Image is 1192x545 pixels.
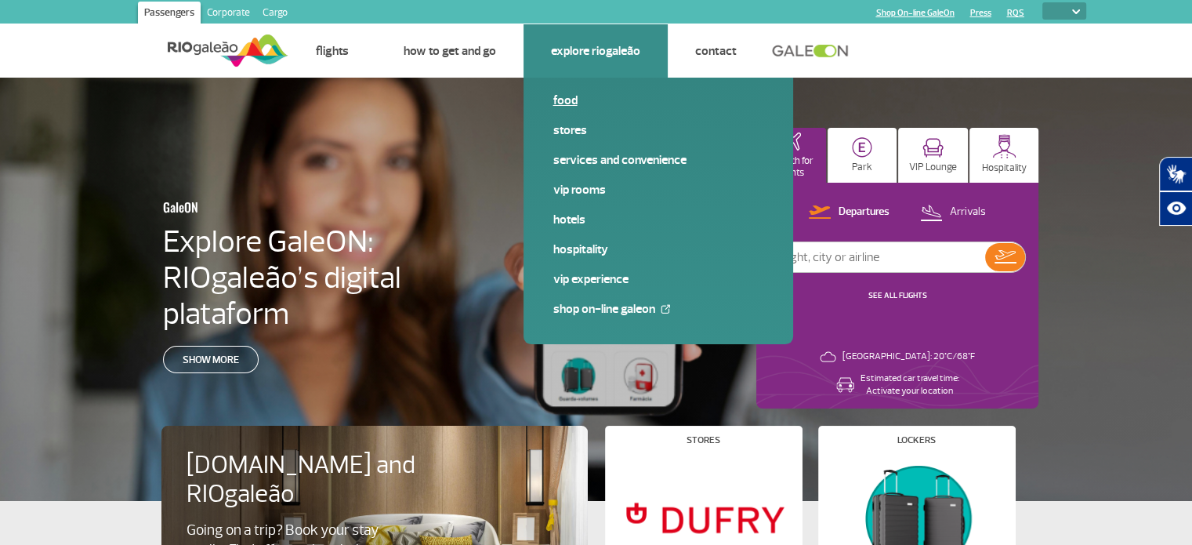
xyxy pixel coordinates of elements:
button: SEE ALL FLIGHTS [864,289,932,302]
img: carParkingHome.svg [852,137,872,158]
button: Hospitality [969,128,1039,183]
a: Explore RIOgaleão [551,43,640,59]
a: Hotels [553,211,763,228]
button: Departures [804,202,894,223]
input: Flight, city or airline [770,242,985,272]
a: Services and Convenience [553,151,763,169]
p: Departures [839,205,889,220]
a: SEE ALL FLIGHTS [868,290,927,300]
h4: Explore GaleON: RIOgaleão’s digital plataform [163,223,502,332]
h4: Stores [687,436,720,445]
p: Arrivals [950,205,986,220]
button: Abrir tradutor de língua de sinais. [1159,157,1192,191]
a: Contact [695,43,737,59]
h4: Lockers [897,436,936,445]
p: [GEOGRAPHIC_DATA]: 20°C/68°F [842,351,975,363]
a: RQS [1007,8,1024,18]
a: Stores [553,122,763,139]
button: VIP Lounge [898,128,968,183]
a: Shop On-line GaleOn [876,8,955,18]
a: Corporate [201,2,256,27]
p: Estimated car travel time: Activate your location [860,372,959,398]
a: Shop On-line GaleOn [553,300,763,318]
a: Hospitality [553,241,763,258]
a: Cargo [256,2,294,27]
a: How to get and go [404,43,496,59]
p: VIP Lounge [909,162,957,173]
a: VIP Experience [553,271,763,288]
p: Hospitality [982,162,1027,174]
a: Passengers [138,2,201,27]
p: Park [852,162,872,173]
img: vipRoom.svg [922,138,944,158]
button: Abrir recursos assistivos. [1159,191,1192,226]
button: Park [828,128,897,183]
a: Press [970,8,991,18]
h3: GaleON [163,191,425,223]
h4: [DOMAIN_NAME] and RIOgaleão [187,451,436,509]
a: Food [553,92,763,109]
a: Flights [316,43,349,59]
button: Arrivals [915,202,991,223]
div: Plugin de acessibilidade da Hand Talk. [1159,157,1192,226]
a: VIP Rooms [553,181,763,198]
a: Show more [163,346,259,373]
img: hospitality.svg [992,134,1016,158]
img: External Link Icon [661,304,670,314]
